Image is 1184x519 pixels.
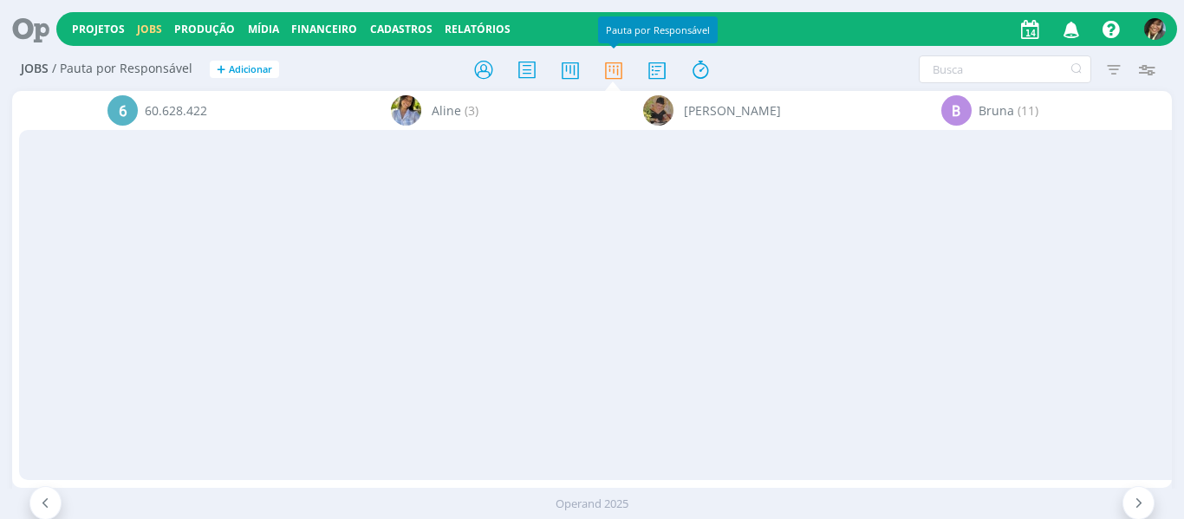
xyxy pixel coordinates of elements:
[67,23,130,36] button: Projetos
[217,61,225,79] span: +
[979,101,1014,120] span: Bruna
[1143,14,1167,44] button: S
[439,23,516,36] button: Relatórios
[432,101,461,120] span: Aline
[229,64,272,75] span: Adicionar
[243,23,284,36] button: Mídia
[291,22,357,36] a: Financeiro
[248,22,279,36] a: Mídia
[445,22,511,36] a: Relatórios
[465,101,478,120] span: (3)
[107,95,138,126] div: 6
[365,23,438,36] button: Cadastros
[1144,18,1166,40] img: S
[145,101,207,120] span: 60.628.422
[72,22,125,36] a: Projetos
[598,16,718,43] div: Pauta por Responsável
[643,95,673,126] img: A
[132,23,167,36] button: Jobs
[391,95,421,126] img: A
[210,61,279,79] button: +Adicionar
[21,62,49,76] span: Jobs
[1018,101,1038,120] span: (11)
[286,23,362,36] button: Financeiro
[684,101,781,120] span: [PERSON_NAME]
[941,95,972,126] div: B
[370,22,433,36] span: Cadastros
[919,55,1091,83] input: Busca
[52,62,192,76] span: / Pauta por Responsável
[137,22,162,36] a: Jobs
[174,22,235,36] a: Produção
[169,23,240,36] button: Produção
